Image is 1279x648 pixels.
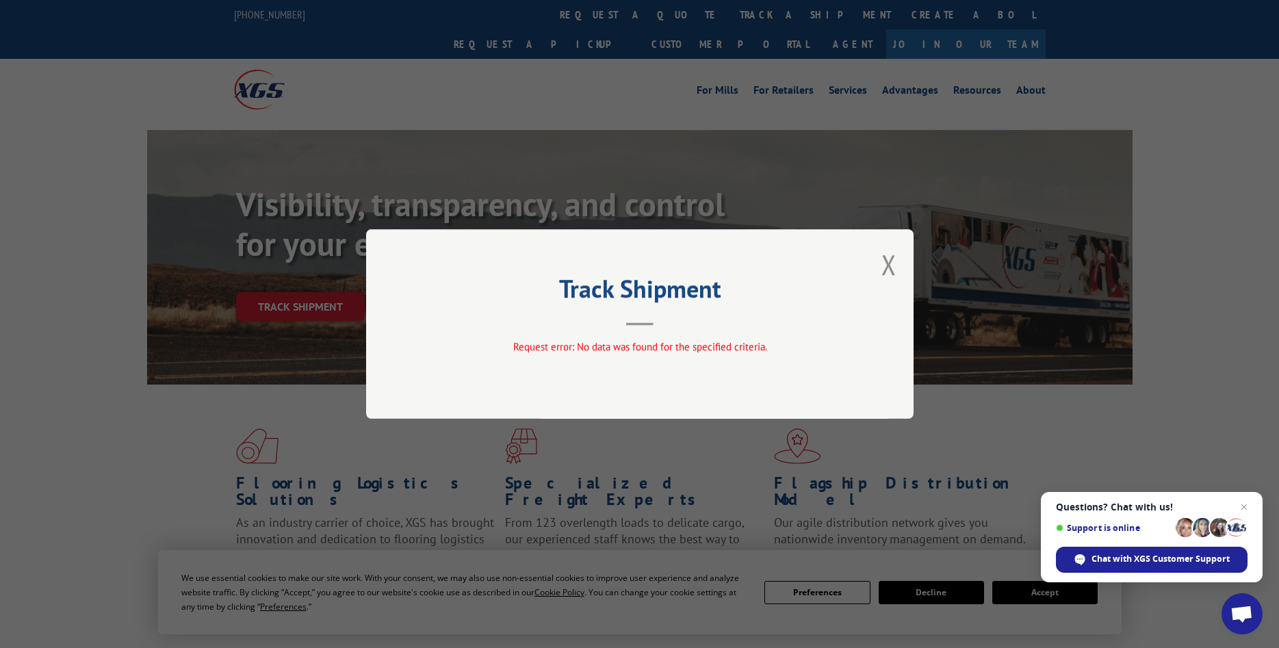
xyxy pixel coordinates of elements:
[881,246,896,283] button: Close modal
[1222,593,1263,634] div: Open chat
[1236,499,1252,515] span: Close chat
[1056,502,1248,513] span: Questions? Chat with us!
[1056,523,1171,533] span: Support is online
[1056,547,1248,573] div: Chat with XGS Customer Support
[513,340,766,353] span: Request error: No data was found for the specified criteria.
[435,279,845,305] h2: Track Shipment
[1091,553,1230,565] span: Chat with XGS Customer Support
